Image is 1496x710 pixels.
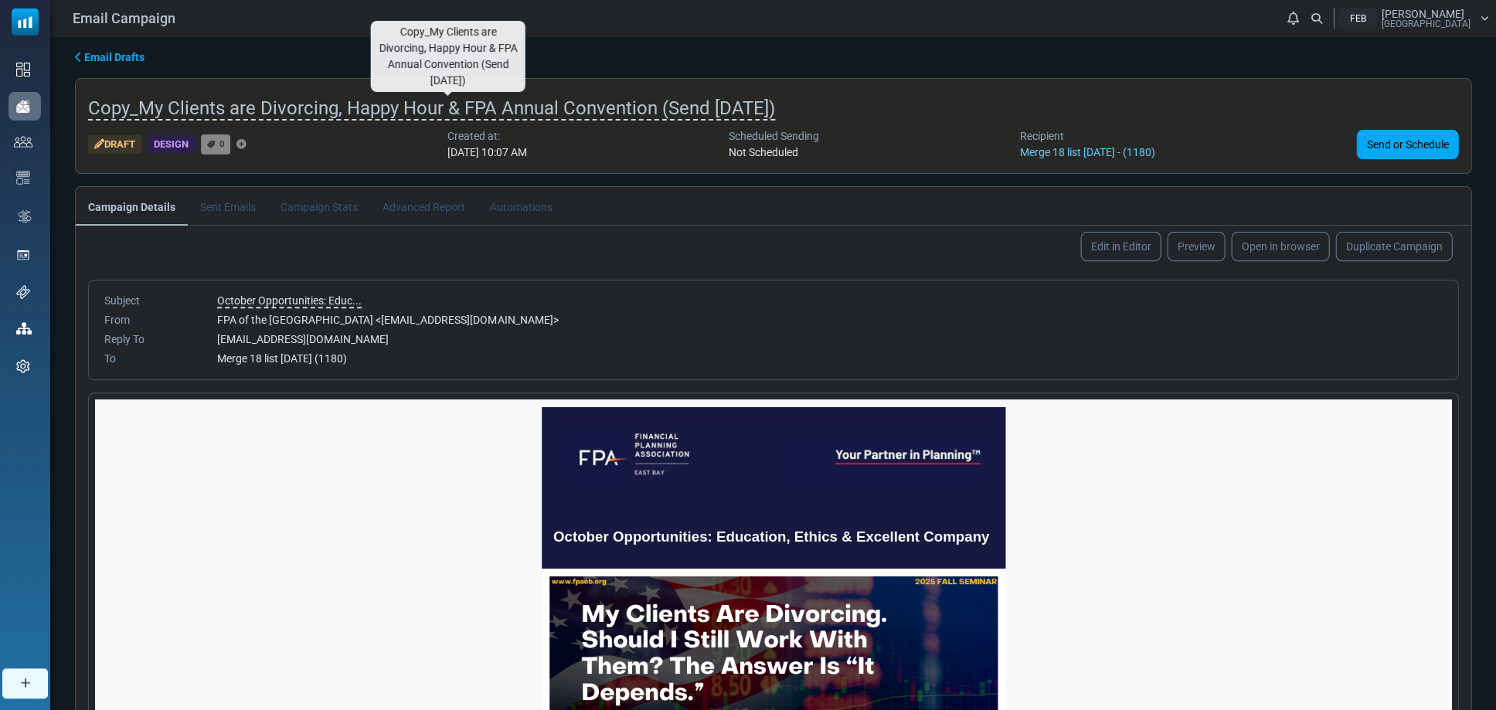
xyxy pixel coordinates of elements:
div: [EMAIL_ADDRESS][DOMAIN_NAME] [217,331,1442,348]
div: Draft [88,135,141,155]
div: Subject [104,293,199,309]
span: [PERSON_NAME] [1381,8,1464,19]
span: Not Scheduled [728,146,797,158]
img: campaigns-icon-active.png [16,100,30,113]
img: contacts-icon.svg [14,136,32,147]
span: translation missing: en.ms_sidebar.email_drafts [84,51,144,63]
img: support-icon.svg [16,285,30,299]
span: Copy_My Clients are Divorcing, Happy Hour & FPA Annual Convention (Send [DATE]) [88,97,775,121]
span: Email Campaign [73,8,175,29]
img: email-templates-icon.svg [16,171,30,185]
img: settings-icon.svg [16,359,30,373]
span: 0 [219,138,225,149]
div: FPA of the [GEOGRAPHIC_DATA] < [EMAIL_ADDRESS][DOMAIN_NAME] > [217,312,1442,328]
span: Merge 18 list [DATE] (1180) [217,352,347,365]
img: mailsoftly_icon_blue_white.svg [12,8,39,36]
img: workflow.svg [16,208,33,226]
div: To [104,351,199,367]
a: Add Tag [236,140,246,150]
a: Duplicate Campaign [1335,232,1452,261]
span: [GEOGRAPHIC_DATA] [1381,19,1470,29]
div: FEB [1338,8,1377,29]
div: Recipient [1020,128,1155,144]
a: Edit in Editor [1080,232,1161,261]
div: Design [148,135,195,155]
div: Reply To [104,331,199,348]
a: Email Drafts [75,49,144,66]
span: October Opportunities: Educ... [217,294,362,308]
a: Open in browser [1231,232,1329,261]
div: [DATE] 10:07 AM [447,144,527,161]
a: Merge 18 list [DATE] - (1180) [1020,146,1155,158]
div: Scheduled Sending [728,128,818,144]
a: 0 [201,134,230,154]
img: dashboard-icon.svg [16,63,30,76]
div: Created at: [447,128,527,144]
div: Copy_My Clients are Divorcing, Happy Hour & FPA Annual Convention (Send [DATE]) [371,21,525,92]
a: Send or Schedule [1356,130,1458,159]
img: landing_pages.svg [16,248,30,262]
div: From [104,312,199,328]
img: My Clients Are Divorcing. Should I Still Work With Them? The Answer Is “It Depends.” [454,177,903,429]
span: October Opportunities: Education, Ethics & Excellent Company [458,129,894,145]
a: Campaign Details [76,187,188,226]
a: Preview [1167,232,1225,261]
a: FEB [PERSON_NAME] [GEOGRAPHIC_DATA] [1338,8,1488,29]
